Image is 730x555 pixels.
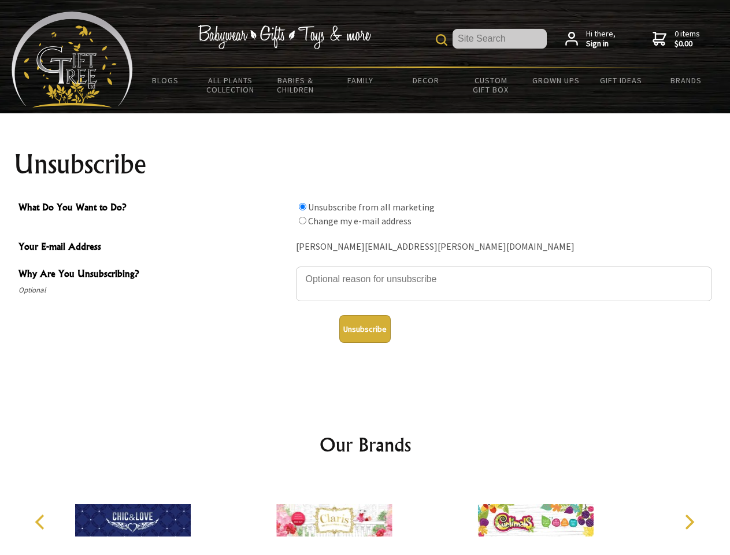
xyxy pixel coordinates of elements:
[654,68,719,92] a: Brands
[453,29,547,49] input: Site Search
[586,29,616,49] span: Hi there,
[18,267,290,283] span: Why Are You Unsubscribing?
[299,203,306,210] input: What Do You Want to Do?
[565,29,616,49] a: Hi there,Sign in
[523,68,588,92] a: Grown Ups
[23,431,707,458] h2: Our Brands
[198,68,264,102] a: All Plants Collection
[18,239,290,256] span: Your E-mail Address
[339,315,391,343] button: Unsubscribe
[653,29,700,49] a: 0 items$0.00
[198,25,371,49] img: Babywear - Gifts - Toys & more
[263,68,328,102] a: Babies & Children
[29,509,54,535] button: Previous
[676,509,702,535] button: Next
[296,267,712,301] textarea: Why Are You Unsubscribing?
[14,150,717,178] h1: Unsubscribe
[458,68,524,102] a: Custom Gift Box
[588,68,654,92] a: Gift Ideas
[586,39,616,49] strong: Sign in
[18,200,290,217] span: What Do You Want to Do?
[675,28,700,49] span: 0 items
[308,201,435,213] label: Unsubscribe from all marketing
[393,68,458,92] a: Decor
[436,34,447,46] img: product search
[308,215,412,227] label: Change my e-mail address
[299,217,306,224] input: What Do You Want to Do?
[296,238,712,256] div: [PERSON_NAME][EMAIL_ADDRESS][PERSON_NAME][DOMAIN_NAME]
[328,68,394,92] a: Family
[12,12,133,108] img: Babyware - Gifts - Toys and more...
[133,68,198,92] a: BLOGS
[675,39,700,49] strong: $0.00
[18,283,290,297] span: Optional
